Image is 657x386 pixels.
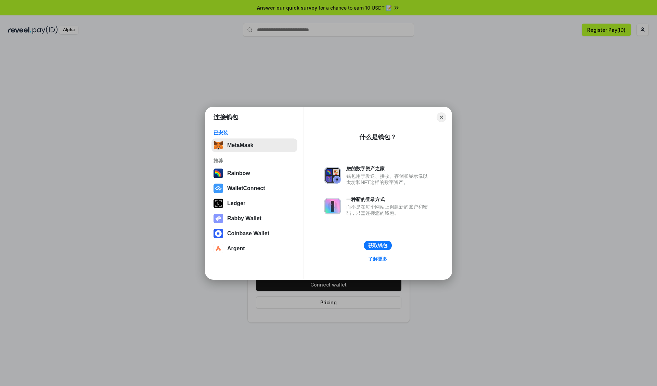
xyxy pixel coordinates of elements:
[437,112,446,122] button: Close
[324,167,341,184] img: svg+xml,%3Csvg%20xmlns%3D%22http%3A%2F%2Fwww.w3.org%2F2000%2Fsvg%22%20fill%3D%22none%22%20viewBox...
[359,133,396,141] div: 什么是钱包？
[346,165,431,172] div: 您的数字资产之家
[227,142,253,148] div: MetaMask
[227,185,265,191] div: WalletConnect
[211,212,297,225] button: Rabby Wallet
[227,200,245,207] div: Ledger
[346,204,431,216] div: 而不是在每个网站上创建新的账户和密码，只需连接您的钱包。
[227,215,261,222] div: Rabby Wallet
[214,199,223,208] img: svg+xml,%3Csvg%20xmlns%3D%22http%3A%2F%2Fwww.w3.org%2F2000%2Fsvg%22%20width%3D%2228%22%20height%3...
[227,230,269,237] div: Coinbase Wallet
[214,130,295,136] div: 已安装
[211,182,297,195] button: WalletConnect
[214,141,223,150] img: svg+xml,%3Csvg%20fill%3D%22none%22%20height%3D%2233%22%20viewBox%3D%220%200%2035%2033%22%20width%...
[214,184,223,193] img: svg+xml,%3Csvg%20width%3D%2228%22%20height%3D%2228%22%20viewBox%3D%220%200%2028%2028%22%20fill%3D...
[214,158,295,164] div: 推荐
[324,198,341,214] img: svg+xml,%3Csvg%20xmlns%3D%22http%3A%2F%2Fwww.w3.org%2F2000%2Fsvg%22%20fill%3D%22none%22%20viewBox...
[346,173,431,185] div: 钱包用于发送、接收、存储和显示像以太坊和NFT这样的数字资产。
[214,229,223,238] img: svg+xml,%3Csvg%20width%3D%2228%22%20height%3D%2228%22%20viewBox%3D%220%200%2028%2028%22%20fill%3D...
[227,170,250,176] div: Rainbow
[211,138,297,152] button: MetaMask
[368,256,387,262] div: 了解更多
[364,254,391,263] a: 了解更多
[346,196,431,202] div: 一种新的登录方式
[214,244,223,253] img: svg+xml,%3Csvg%20width%3D%2228%22%20height%3D%2228%22%20viewBox%3D%220%200%2028%2028%22%20fill%3D...
[214,214,223,223] img: svg+xml,%3Csvg%20xmlns%3D%22http%3A%2F%2Fwww.w3.org%2F2000%2Fsvg%22%20fill%3D%22none%22%20viewBox...
[211,242,297,255] button: Argent
[214,169,223,178] img: svg+xml,%3Csvg%20width%3D%22120%22%20height%3D%22120%22%20viewBox%3D%220%200%20120%20120%22%20fil...
[364,241,392,250] button: 获取钱包
[211,197,297,210] button: Ledger
[214,113,238,121] h1: 连接钱包
[227,245,245,252] div: Argent
[211,167,297,180] button: Rainbow
[368,242,387,249] div: 获取钱包
[211,227,297,240] button: Coinbase Wallet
